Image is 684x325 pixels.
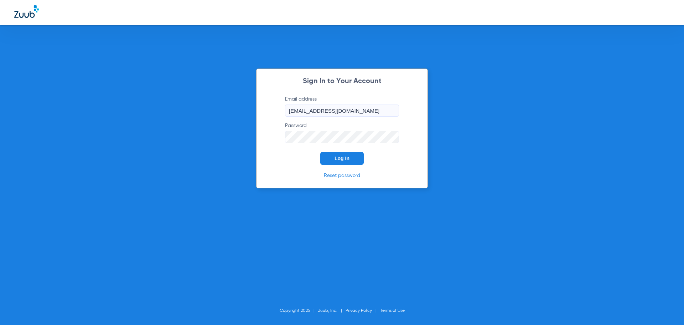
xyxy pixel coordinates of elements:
[14,5,39,18] img: Zuub Logo
[274,78,410,85] h2: Sign In to Your Account
[285,131,399,143] input: Password
[280,307,318,314] li: Copyright 2025
[318,307,346,314] li: Zuub, Inc.
[335,156,349,161] span: Log In
[285,122,399,143] label: Password
[285,96,399,117] label: Email address
[346,309,372,313] a: Privacy Policy
[320,152,364,165] button: Log In
[324,173,360,178] a: Reset password
[380,309,405,313] a: Terms of Use
[285,105,399,117] input: Email address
